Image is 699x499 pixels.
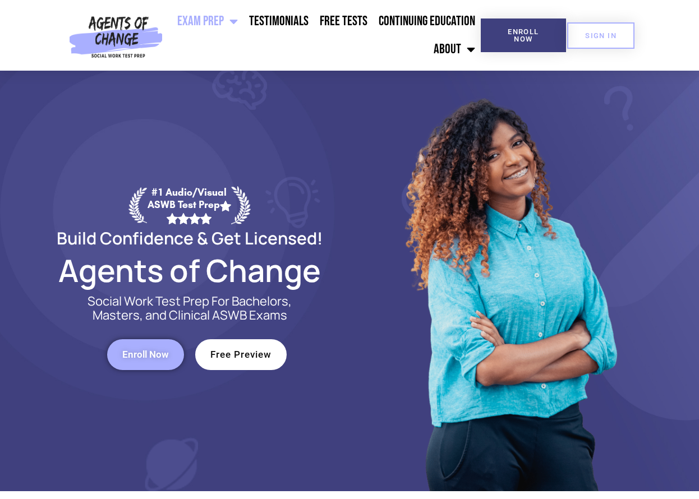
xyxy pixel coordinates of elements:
nav: Menu [167,7,481,63]
a: SIGN IN [567,22,634,49]
a: About [428,35,481,63]
a: Free Tests [314,7,373,35]
h2: Build Confidence & Get Licensed! [30,230,349,246]
span: Enroll Now [499,28,548,43]
h2: Agents of Change [30,257,349,283]
div: #1 Audio/Visual ASWB Test Prep [147,186,231,224]
a: Free Preview [195,339,287,370]
a: Enroll Now [107,339,184,370]
img: Website Image 1 (1) [397,71,622,491]
a: Testimonials [243,7,314,35]
a: Exam Prep [172,7,243,35]
span: SIGN IN [585,32,617,39]
p: Social Work Test Prep For Bachelors, Masters, and Clinical ASWB Exams [75,294,305,322]
a: Continuing Education [373,7,481,35]
span: Free Preview [210,350,272,359]
a: Enroll Now [481,19,566,52]
span: Enroll Now [122,350,169,359]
